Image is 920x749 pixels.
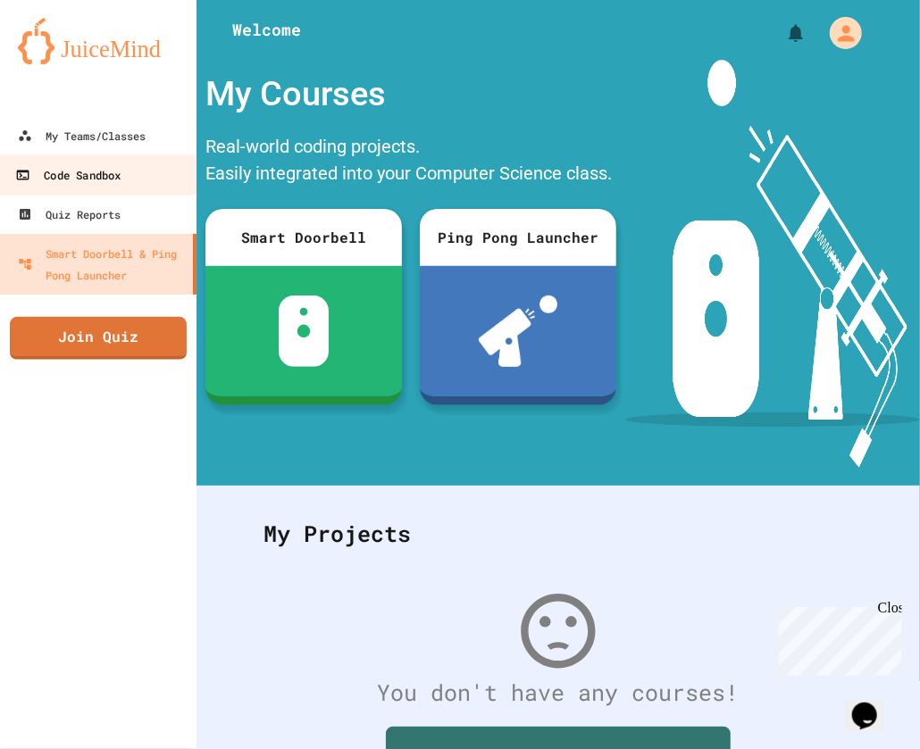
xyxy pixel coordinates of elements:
div: My Account [811,12,866,54]
div: Ping Pong Launcher [420,209,616,266]
img: banner-image-my-projects.png [625,60,920,468]
img: sdb-white.svg [279,295,330,367]
div: My Projects [246,499,871,569]
div: Smart Doorbell & Ping Pong Launcher [18,243,186,286]
iframe: chat widget [845,678,902,731]
img: ppl-with-ball.png [479,295,558,367]
div: My Teams/Classes [18,125,146,146]
div: Code Sandbox [15,164,121,187]
div: Quiz Reports [18,204,121,225]
div: My Courses [197,60,625,129]
div: Chat with us now!Close [7,7,123,113]
div: Smart Doorbell [205,209,402,266]
iframe: chat widget [772,600,902,676]
img: logo-orange.svg [18,18,179,64]
div: My Notifications [752,18,811,48]
a: Join Quiz [10,317,187,360]
div: You don't have any courses! [246,676,871,710]
div: Real-world coding projects. Easily integrated into your Computer Science class. [197,129,625,196]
